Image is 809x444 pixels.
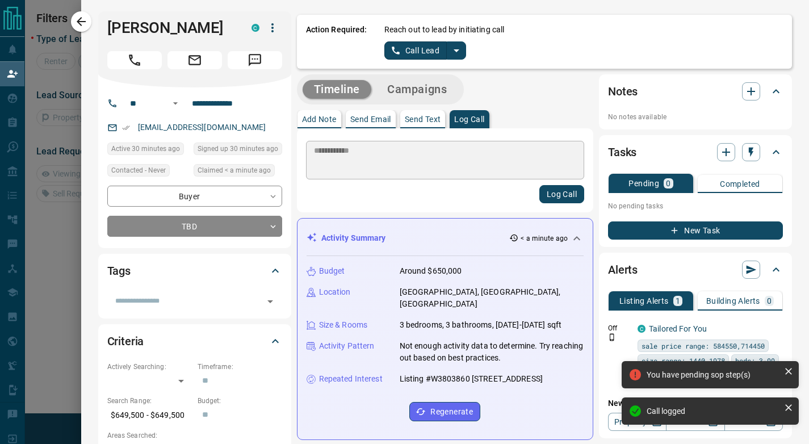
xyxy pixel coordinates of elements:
[194,164,282,180] div: Mon Aug 18 2025
[608,221,783,240] button: New Task
[400,286,584,310] p: [GEOGRAPHIC_DATA], [GEOGRAPHIC_DATA], [GEOGRAPHIC_DATA]
[169,97,182,110] button: Open
[539,185,584,203] button: Log Call
[194,143,282,158] div: Mon Aug 18 2025
[735,355,775,366] span: beds: 3-99
[319,265,345,277] p: Budget
[302,115,337,123] p: Add Note
[647,370,779,379] div: You have pending sop step(s)
[608,261,638,279] h2: Alerts
[642,340,765,351] span: sale price range: 584550,714450
[107,216,282,237] div: TBD
[400,319,562,331] p: 3 bedrooms, 3 bathrooms, [DATE]-[DATE] sqft
[608,82,638,100] h2: Notes
[107,332,144,350] h2: Criteria
[649,324,707,333] a: Tailored For You
[608,78,783,105] div: Notes
[409,402,480,421] button: Regenerate
[251,24,259,32] div: condos.ca
[198,362,282,372] p: Timeframe:
[720,180,760,188] p: Completed
[384,41,447,60] button: Call Lead
[521,233,568,244] p: < a minute ago
[107,430,282,441] p: Areas Searched:
[198,165,271,176] span: Claimed < a minute ago
[384,24,505,36] p: Reach out to lead by initiating call
[628,179,659,187] p: Pending
[638,325,645,333] div: condos.ca
[454,115,484,123] p: Log Call
[107,51,162,69] span: Call
[376,80,458,99] button: Campaigns
[107,262,131,280] h2: Tags
[303,80,372,99] button: Timeline
[107,328,282,355] div: Criteria
[321,232,386,244] p: Activity Summary
[666,179,670,187] p: 0
[400,373,543,385] p: Listing #W3803860 [STREET_ADDRESS]
[350,115,391,123] p: Send Email
[107,186,282,207] div: Buyer
[608,397,783,409] p: New Alert:
[608,323,631,333] p: Off
[608,139,783,166] div: Tasks
[642,355,725,366] span: size range: 1440,1978
[228,51,282,69] span: Message
[608,198,783,215] p: No pending tasks
[767,297,772,305] p: 0
[111,143,180,154] span: Active 30 minutes ago
[107,362,192,372] p: Actively Searching:
[107,396,192,406] p: Search Range:
[198,396,282,406] p: Budget:
[198,143,278,154] span: Signed up 30 minutes ago
[319,373,383,385] p: Repeated Interest
[608,413,667,431] a: Property
[400,340,584,364] p: Not enough activity data to determine. Try reaching out based on best practices.
[319,319,368,331] p: Size & Rooms
[107,143,188,158] div: Mon Aug 18 2025
[608,112,783,122] p: No notes available
[676,297,680,305] p: 1
[608,333,616,341] svg: Push Notification Only
[111,165,166,176] span: Contacted - Never
[405,115,441,123] p: Send Text
[107,19,234,37] h1: [PERSON_NAME]
[647,407,779,416] div: Call logged
[107,257,282,284] div: Tags
[319,286,351,298] p: Location
[400,265,462,277] p: Around $650,000
[608,143,636,161] h2: Tasks
[608,256,783,283] div: Alerts
[384,41,467,60] div: split button
[167,51,222,69] span: Email
[706,297,760,305] p: Building Alerts
[307,228,584,249] div: Activity Summary< a minute ago
[619,297,669,305] p: Listing Alerts
[122,124,130,132] svg: Email Verified
[107,406,192,425] p: $649,500 - $649,500
[306,24,367,60] p: Action Required:
[262,294,278,309] button: Open
[319,340,375,352] p: Activity Pattern
[138,123,266,132] a: [EMAIL_ADDRESS][DOMAIN_NAME]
